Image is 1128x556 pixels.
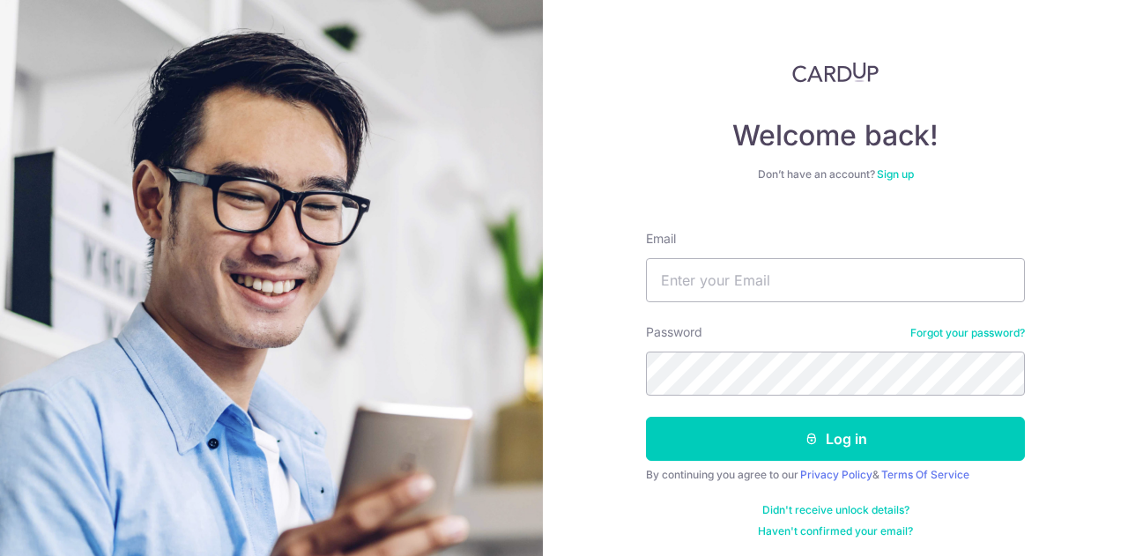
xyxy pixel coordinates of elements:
a: Privacy Policy [800,468,872,481]
div: By continuing you agree to our & [646,468,1025,482]
a: Haven't confirmed your email? [758,524,913,538]
button: Log in [646,417,1025,461]
div: Don’t have an account? [646,167,1025,182]
a: Forgot your password? [910,326,1025,340]
input: Enter your Email [646,258,1025,302]
a: Sign up [877,167,914,181]
img: CardUp Logo [792,62,879,83]
label: Password [646,323,702,341]
h4: Welcome back! [646,118,1025,153]
label: Email [646,230,676,248]
a: Didn't receive unlock details? [762,503,909,517]
a: Terms Of Service [881,468,969,481]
